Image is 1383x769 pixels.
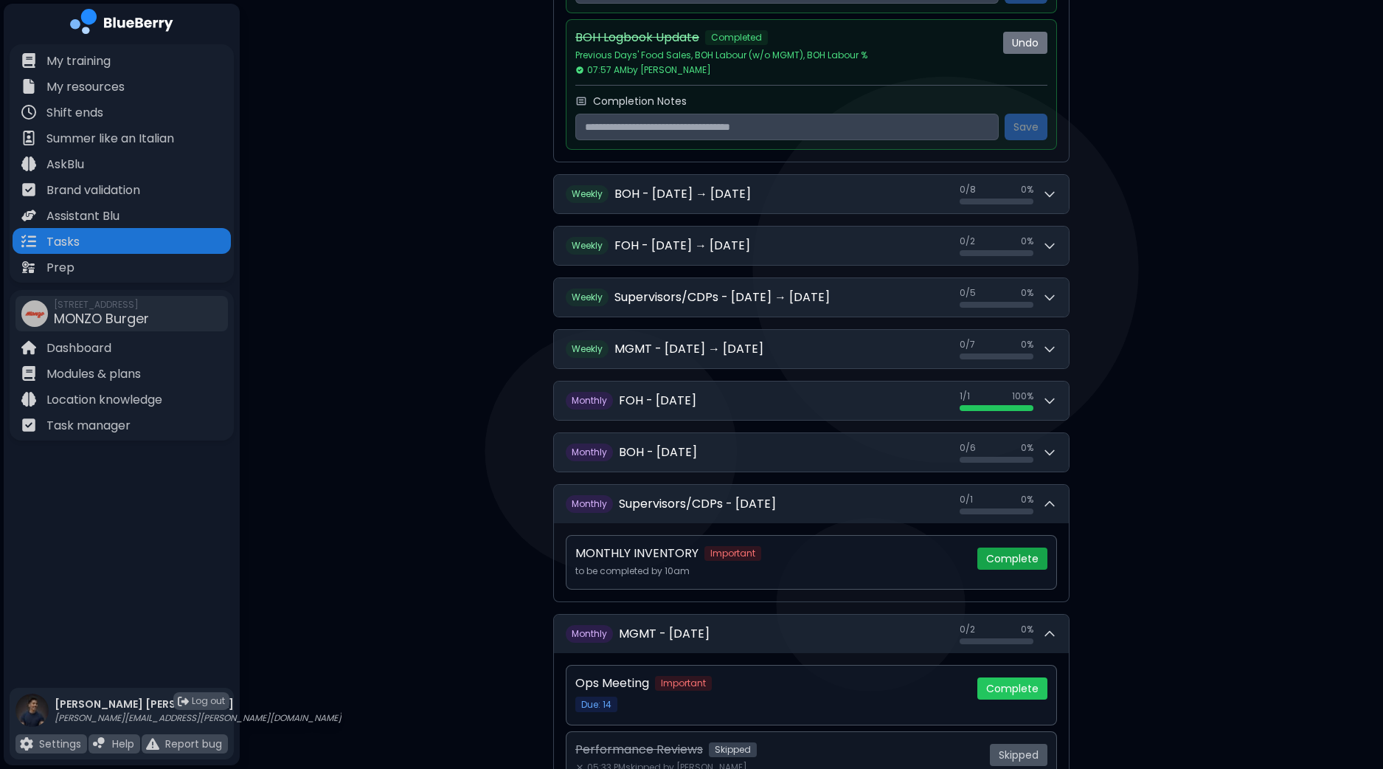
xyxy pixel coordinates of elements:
[93,737,106,751] img: file icon
[146,737,159,751] img: file icon
[1021,494,1033,506] span: 0 %
[1021,287,1033,299] span: 0 %
[977,548,1047,570] button: Complete
[46,417,131,435] p: Task manager
[46,52,111,70] p: My training
[165,737,222,751] p: Report bug
[960,287,976,299] span: 0 / 5
[46,78,125,96] p: My resources
[655,676,712,691] span: Important
[990,744,1047,766] span: Skipped
[46,233,80,251] p: Tasks
[593,94,687,108] label: Completion Notes
[46,339,111,357] p: Dashboard
[54,309,149,328] span: MONZO Burger
[554,330,1069,368] button: WeeklyMGMT - [DATE] → [DATE]0/70%
[566,495,613,513] span: M
[579,394,607,407] span: onthly
[21,366,36,381] img: file icon
[1012,390,1033,402] span: 100 %
[20,737,33,751] img: file icon
[566,340,609,358] span: W
[46,391,162,409] p: Location knowledge
[575,545,699,562] p: MONTHLY INVENTORY
[554,615,1069,653] button: MonthlyMGMT - [DATE]0/20%
[21,131,36,145] img: file icon
[580,342,603,355] span: eekly
[709,742,757,757] span: Skipped
[112,737,134,751] p: Help
[46,365,141,383] p: Modules & plans
[580,291,603,303] span: eekly
[960,624,975,635] span: 0 / 2
[554,433,1069,472] button: MonthlyBOH - [DATE]0/60%
[70,9,173,39] img: company logo
[46,182,140,199] p: Brand validation
[614,237,750,255] h2: FOH - [DATE] → [DATE]
[554,382,1069,420] button: MonthlyFOH - [DATE]1/1100%
[960,339,975,351] span: 0 / 7
[21,392,36,407] img: file icon
[21,156,36,171] img: file icon
[21,300,48,327] img: company thumbnail
[960,235,975,247] span: 0 / 2
[960,494,973,506] span: 0 / 1
[21,260,36,275] img: file icon
[46,259,74,277] p: Prep
[566,185,609,203] span: W
[704,546,761,561] span: Important
[55,712,342,724] p: [PERSON_NAME][EMAIL_ADDRESS][PERSON_NAME][DOMAIN_NAME]
[1021,339,1033,351] span: 0 %
[575,675,649,692] p: Ops Meeting
[1021,184,1033,196] span: 0 %
[579,627,607,640] span: onthly
[1003,32,1047,54] button: Undo
[21,79,36,94] img: file icon
[178,696,189,707] img: logout
[960,390,970,402] span: 1 / 1
[21,340,36,355] img: file icon
[39,737,81,751] p: Settings
[575,565,966,577] p: to be completed by 10am
[554,278,1069,317] button: WeeklySupervisors/CDPs - [DATE] → [DATE]0/50%
[619,444,697,461] h2: BOH - [DATE]
[960,442,976,454] span: 0 / 6
[579,446,607,458] span: onthly
[579,497,607,510] span: onthly
[21,53,36,68] img: file icon
[21,182,36,197] img: file icon
[46,207,119,225] p: Assistant Blu
[614,340,763,358] h2: MGMT - [DATE] → [DATE]
[566,392,613,410] span: M
[554,485,1069,523] button: MonthlySupervisors/CDPs - [DATE]0/10%
[580,187,603,200] span: eekly
[614,185,751,203] h2: BOH - [DATE] → [DATE]
[619,495,776,513] h2: Supervisors/CDPs - [DATE]
[977,677,1047,700] button: Complete
[55,697,342,711] p: [PERSON_NAME] [PERSON_NAME]
[21,418,36,432] img: file icon
[21,105,36,120] img: file icon
[580,239,603,252] span: eekly
[1005,114,1047,140] button: Save
[1021,624,1033,635] span: 0 %
[619,392,696,410] h2: FOH - [DATE]
[1021,235,1033,247] span: 0 %
[575,697,617,712] span: Due: 14
[46,156,84,173] p: AskBlu
[566,444,613,461] span: M
[554,175,1069,213] button: WeeklyBOH - [DATE] → [DATE]0/80%
[15,694,49,742] img: profile photo
[46,104,103,122] p: Shift ends
[575,29,699,46] p: BOH Logbook Update
[619,625,710,643] h2: MGMT - [DATE]
[575,741,703,759] p: Performance Reviews
[566,289,609,306] span: W
[614,289,830,306] h2: Supervisors/CDPs - [DATE] → [DATE]
[960,184,976,196] span: 0 / 8
[566,625,613,643] span: M
[21,208,36,223] img: file icon
[46,130,174,148] p: Summer like an Italian
[1021,442,1033,454] span: 0 %
[575,49,991,61] p: Previous Days' Food Sales, BOH Labour (w/o MGMT), BOH Labour %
